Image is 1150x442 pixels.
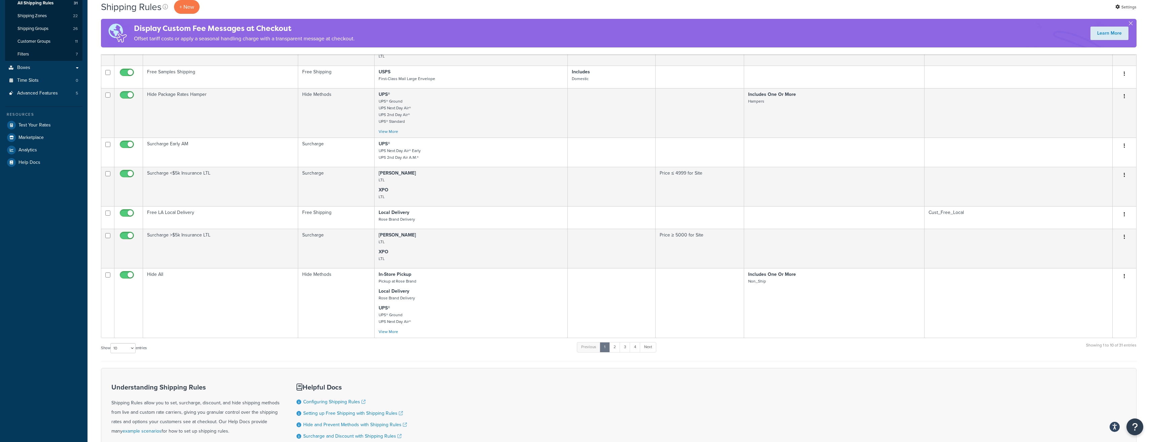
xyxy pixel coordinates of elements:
a: Surcharge and Discount with Shipping Rules [303,433,402,440]
h4: Display Custom Fee Messages at Checkout [134,23,355,34]
li: Boxes [5,62,82,74]
strong: In-Store Pickup [379,271,411,278]
div: Resources [5,112,82,117]
small: LTL [379,53,385,59]
strong: Includes One Or More [748,91,796,98]
a: Analytics [5,144,82,156]
a: Configuring Shipping Rules [303,398,365,405]
span: Customer Groups [18,39,50,44]
a: example scenarios [123,428,162,435]
span: 11 [75,39,78,44]
a: Learn More [1090,27,1128,40]
a: Next [640,342,656,352]
a: Shipping Groups 26 [5,23,82,35]
strong: USPS [379,68,390,75]
small: LTL [379,256,385,262]
a: Customer Groups 11 [5,35,82,48]
div: Shipping Rules allow you to set, surcharge, discount, and hide shipping methods from live and cus... [111,383,280,436]
button: Open Resource Center [1126,418,1143,435]
td: Free Shipping [298,206,375,229]
strong: UPS® [379,91,390,98]
h3: Understanding Shipping Rules [111,383,280,391]
a: Advanced Features 5 [5,87,82,100]
strong: XPO [379,248,388,255]
small: Non_Ship [748,278,766,284]
strong: XPO [379,186,388,193]
li: Customer Groups [5,35,82,48]
select: Showentries [110,343,136,353]
span: Test Your Rates [19,122,51,128]
span: 31 [74,0,78,6]
a: Time Slots 0 [5,74,82,87]
td: Price ≥ 5000 for Site [656,229,744,268]
span: Analytics [19,147,37,153]
small: Rose Brand Delivery [379,216,415,222]
span: Help Docs [19,160,40,165]
small: UPS® Ground UPS Next Day Air® [379,312,411,325]
a: Settings [1115,2,1137,12]
a: View More [379,329,398,335]
td: Surcharge >$5k Insurance LTL [143,229,298,268]
h3: Helpful Docs [297,383,407,391]
td: Free Samples Shipping [143,66,298,88]
td: Price ≤ 4999 for Site [656,167,744,206]
strong: [PERSON_NAME] [379,170,416,177]
td: Cust_Free_Local [925,206,1113,229]
li: Advanced Features [5,87,82,100]
span: Filters [18,51,29,57]
span: 7 [76,51,78,57]
span: 0 [76,78,78,83]
td: Surcharge [298,167,375,206]
strong: UPS® [379,304,390,311]
td: Free Shipping [298,66,375,88]
strong: UPS® [379,140,390,147]
span: 26 [73,26,78,32]
small: UPS® Ground UPS Next Day Air® UPS 2nd Day Air® UPS® Standard [379,98,411,124]
a: View More [379,128,398,135]
strong: Includes [572,68,590,75]
li: Marketplace [5,132,82,144]
strong: Local Delivery [379,209,409,216]
td: Surcharge [298,229,375,268]
li: Time Slots [5,74,82,87]
a: Filters 7 [5,48,82,61]
a: Help Docs [5,156,82,169]
li: Shipping Zones [5,10,82,22]
td: Surcharge [298,138,375,167]
small: Domestic [572,76,589,82]
td: Hide Methods [298,88,375,138]
strong: Includes One Or More [748,271,796,278]
span: Time Slots [17,78,39,83]
td: Hide All [143,268,298,338]
a: 1 [600,342,610,352]
strong: [PERSON_NAME] [379,231,416,238]
a: Test Your Rates [5,119,82,131]
img: duties-banner-06bc72dcb5fe05cb3f9472aba00be2ae8eb53ab6f0d8bb03d382ba314ac3c341.png [101,19,134,47]
span: 22 [73,13,78,19]
div: Showing 1 to 10 of 31 entries [1086,341,1137,356]
span: Boxes [17,65,30,71]
span: Marketplace [19,135,44,141]
span: Shipping Zones [18,13,47,19]
strong: Local Delivery [379,288,409,295]
li: Filters [5,48,82,61]
li: Shipping Groups [5,23,82,35]
small: Rose Brand Delivery [379,295,415,301]
td: Surcharge <$5k Insurance LTL [143,167,298,206]
a: Previous [577,342,600,352]
small: First-Class Mail Large Envelope [379,76,435,82]
label: Show entries [101,343,147,353]
p: Offset tariff costs or apply a seasonal handling charge with a transparent message at checkout. [134,34,355,43]
small: UPS Next Day Air® Early UPS 2nd Day Air A.M.® [379,148,421,160]
span: 5 [76,90,78,96]
h1: Shipping Rules [101,0,162,13]
a: Setting up Free Shipping with Shipping Rules [303,410,403,417]
td: Surcharge Early AM [143,138,298,167]
small: Hampers [748,98,764,104]
small: LTL [379,177,385,183]
a: 4 [630,342,640,352]
a: Hide and Prevent Methods with Shipping Rules [303,421,407,428]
